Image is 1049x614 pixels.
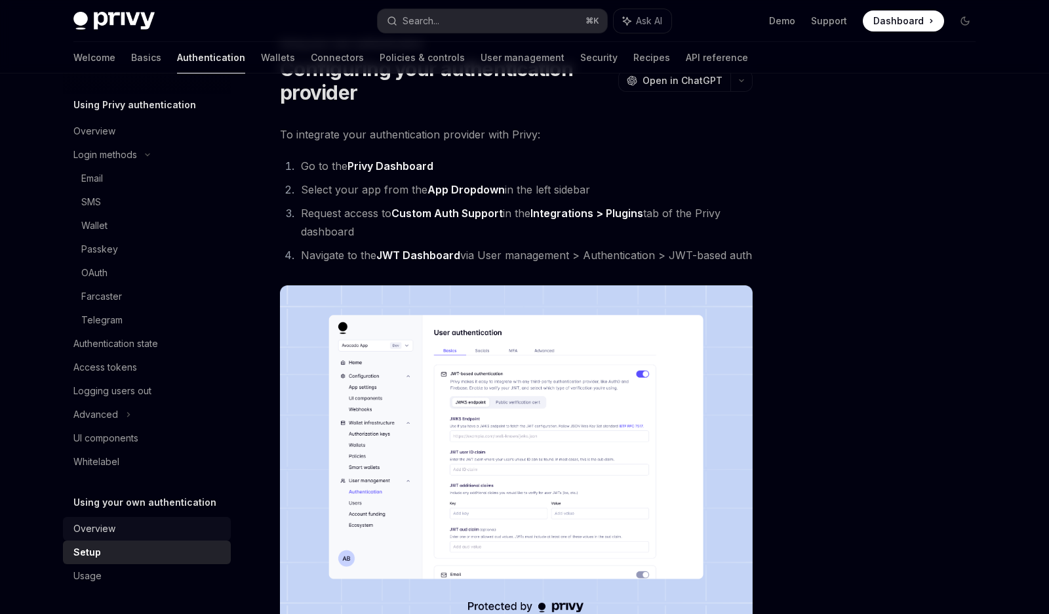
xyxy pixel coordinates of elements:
strong: Privy Dashboard [347,159,433,173]
a: Access tokens [63,356,231,379]
a: JWT Dashboard [376,249,460,262]
strong: App Dropdown [427,183,505,196]
a: Connectors [311,42,364,73]
div: Access tokens [73,359,137,375]
a: Recipes [633,42,670,73]
div: SMS [81,194,101,210]
a: Wallet [63,214,231,237]
a: Authentication [177,42,245,73]
a: Whitelabel [63,450,231,474]
a: OAuth [63,261,231,285]
div: Email [81,171,103,186]
h1: Configuring your authentication provider [280,57,613,104]
div: Search... [403,13,439,29]
a: Telegram [63,308,231,332]
h5: Using your own authentication [73,495,216,510]
span: Dashboard [873,14,924,28]
a: Wallets [261,42,295,73]
div: UI components [73,430,138,446]
button: Open in ChatGPT [618,70,730,92]
div: Overview [73,521,115,537]
h5: Using Privy authentication [73,97,196,113]
button: Search...⌘K [378,9,607,33]
a: UI components [63,426,231,450]
a: Welcome [73,42,115,73]
strong: Custom Auth Support [391,207,503,220]
div: Logging users out [73,383,151,399]
a: Support [811,14,847,28]
div: Advanced [73,407,118,422]
span: To integrate your authentication provider with Privy: [280,125,753,144]
li: Navigate to the via User management > Authentication > JWT-based auth [297,246,753,264]
a: Logging users out [63,379,231,403]
a: Policies & controls [380,42,465,73]
span: ⌘ K [585,16,599,26]
a: Security [580,42,618,73]
a: Farcaster [63,285,231,308]
a: Basics [131,42,161,73]
li: Request access to in the tab of the Privy dashboard [297,204,753,241]
a: Overview [63,119,231,143]
div: OAuth [81,265,108,281]
a: Setup [63,541,231,564]
div: Whitelabel [73,454,119,470]
a: Overview [63,517,231,541]
span: Ask AI [636,14,662,28]
div: Telegram [81,312,123,328]
a: Passkey [63,237,231,261]
a: User management [481,42,564,73]
img: dark logo [73,12,155,30]
a: Email [63,167,231,190]
div: Setup [73,544,101,560]
a: Authentication state [63,332,231,356]
a: Privy Dashboard [347,159,433,173]
div: Farcaster [81,289,122,304]
a: API reference [686,42,748,73]
a: Dashboard [863,10,944,31]
a: SMS [63,190,231,214]
div: Overview [73,123,115,139]
div: Login methods [73,147,137,163]
a: Usage [63,564,231,588]
a: Integrations > Plugins [530,207,643,220]
button: Toggle dark mode [955,10,976,31]
button: Ask AI [614,9,671,33]
a: Demo [769,14,795,28]
span: Open in ChatGPT [643,74,722,87]
li: Select your app from the in the left sidebar [297,180,753,199]
div: Wallet [81,218,108,234]
div: Authentication state [73,336,158,352]
div: Usage [73,568,102,584]
li: Go to the [297,157,753,175]
div: Passkey [81,241,118,257]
